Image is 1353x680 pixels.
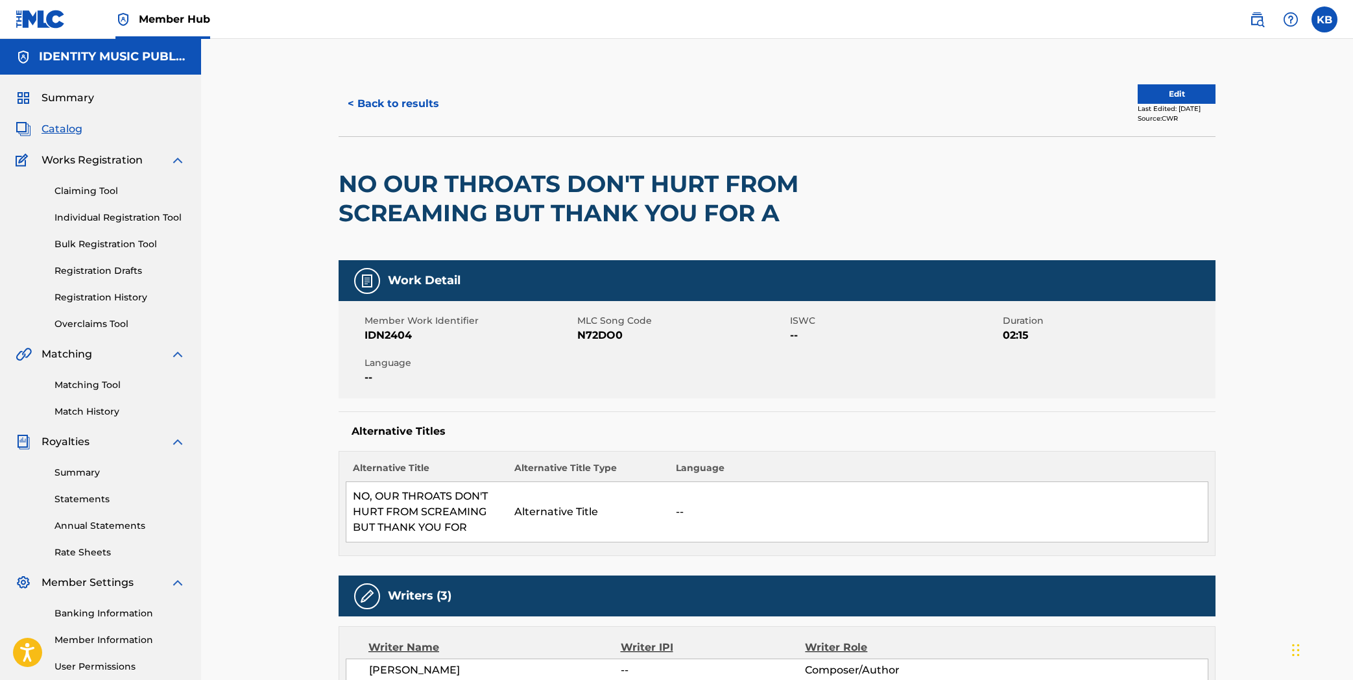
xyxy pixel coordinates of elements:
a: CatalogCatalog [16,121,82,137]
th: Alternative Title [346,461,508,482]
div: Last Edited: [DATE] [1138,104,1215,114]
span: MLC Song Code [577,314,787,328]
td: Alternative Title [508,482,669,542]
a: SummarySummary [16,90,94,106]
div: User Menu [1311,6,1337,32]
span: Member Work Identifier [365,314,574,328]
img: Matching [16,346,32,362]
span: Matching [42,346,92,362]
img: search [1249,12,1265,27]
a: Public Search [1244,6,1270,32]
span: Royalties [42,434,90,450]
td: NO, OUR THROATS DON'T HURT FROM SCREAMING BUT THANK YOU FOR [346,482,508,542]
span: Summary [42,90,94,106]
span: N72DO0 [577,328,787,343]
h5: IDENTITY MUSIC PUBLISHING [39,49,186,64]
img: help [1283,12,1299,27]
img: Accounts [16,49,31,65]
a: Individual Registration Tool [54,211,186,225]
img: expand [170,575,186,590]
div: Help [1278,6,1304,32]
a: Rate Sheets [54,546,186,559]
h5: Work Detail [388,273,461,288]
a: Annual Statements [54,519,186,533]
div: Drag [1292,631,1300,670]
img: expand [170,434,186,450]
span: Composer/Author [805,662,973,678]
span: -- [621,662,805,678]
img: Work Detail [359,273,375,289]
a: Bulk Registration Tool [54,237,186,251]
span: [PERSON_NAME] [369,662,621,678]
a: User Permissions [54,660,186,674]
img: Member Settings [16,575,31,590]
button: < Back to results [339,88,448,120]
img: Summary [16,90,31,106]
a: Registration Drafts [54,264,186,278]
a: Overclaims Tool [54,317,186,331]
span: Duration [1003,314,1212,328]
h5: Alternative Titles [352,425,1203,438]
div: Writer IPI [621,640,806,655]
a: Matching Tool [54,378,186,392]
img: Catalog [16,121,31,137]
img: Royalties [16,434,31,450]
span: Works Registration [42,152,143,168]
div: Writer Role [805,640,973,655]
a: Member Information [54,633,186,647]
span: -- [790,328,1000,343]
a: Claiming Tool [54,184,186,198]
img: Writers [359,589,375,604]
a: Banking Information [54,607,186,620]
img: expand [170,346,186,362]
img: Top Rightsholder [115,12,131,27]
a: Summary [54,466,186,480]
img: Works Registration [16,152,32,168]
span: Member Hub [139,12,210,27]
h2: NO OUR THROATS DON'T HURT FROM SCREAMING BUT THANK YOU FOR A [339,169,865,228]
img: expand [170,152,186,168]
a: Registration History [54,291,186,304]
th: Alternative Title Type [508,461,669,482]
a: Statements [54,492,186,506]
h5: Writers (3) [388,589,451,603]
iframe: Resource Center [1317,460,1353,565]
span: 02:15 [1003,328,1212,343]
th: Language [669,461,1208,482]
span: Catalog [42,121,82,137]
img: MLC Logo [16,10,66,29]
span: IDN2404 [365,328,574,343]
span: Language [365,356,574,370]
td: -- [669,482,1208,542]
span: ISWC [790,314,1000,328]
button: Edit [1138,84,1215,104]
div: Writer Name [368,640,621,655]
div: Source: CWR [1138,114,1215,123]
span: -- [365,370,574,385]
a: Match History [54,405,186,419]
span: Member Settings [42,575,134,590]
iframe: Chat Widget [1288,618,1353,680]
